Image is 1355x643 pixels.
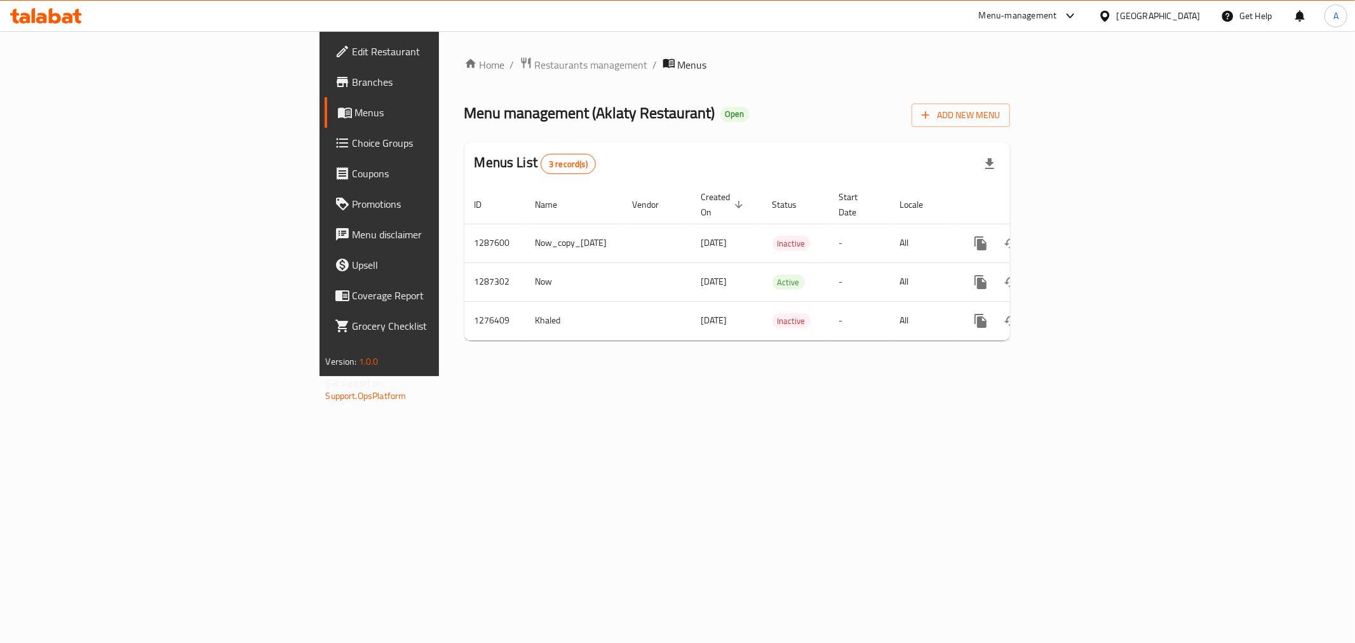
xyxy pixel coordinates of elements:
a: Edit Restaurant [325,36,546,67]
td: - [829,301,890,340]
span: Get support on: [326,375,384,391]
a: Choice Groups [325,128,546,158]
span: Status [772,197,814,212]
a: Coupons [325,158,546,189]
span: Inactive [772,314,811,328]
span: Upsell [353,257,536,273]
span: Vendor [633,197,676,212]
span: Created On [701,189,747,220]
button: more [966,228,996,259]
a: Grocery Checklist [325,311,546,341]
span: Start Date [839,189,875,220]
div: Inactive [772,313,811,328]
span: Choice Groups [353,135,536,151]
div: Open [720,107,750,122]
a: Menu disclaimer [325,219,546,250]
span: Menus [678,57,707,72]
div: Active [772,274,805,290]
span: Coupons [353,166,536,181]
span: Open [720,109,750,119]
button: Change Status [996,228,1027,259]
div: Menu-management [979,8,1057,24]
a: Coverage Report [325,280,546,311]
span: Add New Menu [922,107,1000,123]
nav: breadcrumb [464,57,1011,73]
span: ID [475,197,499,212]
span: Branches [353,74,536,90]
span: [DATE] [701,273,727,290]
span: Restaurants management [535,57,648,72]
span: [DATE] [701,312,727,328]
td: Now [525,262,623,301]
div: [GEOGRAPHIC_DATA] [1117,9,1201,23]
h2: Menus List [475,153,596,174]
span: Menu disclaimer [353,227,536,242]
span: Version: [326,353,357,370]
button: Change Status [996,267,1027,297]
th: Actions [955,186,1098,224]
span: Menus [355,105,536,120]
td: Khaled [525,301,623,340]
span: Inactive [772,236,811,251]
a: Menus [325,97,546,128]
button: Add New Menu [912,104,1010,127]
span: Grocery Checklist [353,318,536,334]
td: All [890,301,955,340]
table: enhanced table [464,186,1098,341]
button: more [966,267,996,297]
span: Locale [900,197,940,212]
span: 3 record(s) [541,158,595,170]
span: Name [536,197,574,212]
span: [DATE] [701,234,727,251]
td: - [829,224,890,262]
button: more [966,306,996,336]
li: / [653,57,657,72]
a: Support.OpsPlatform [326,388,407,404]
div: Total records count [541,154,596,174]
td: - [829,262,890,301]
button: Change Status [996,306,1027,336]
a: Promotions [325,189,546,219]
span: Coverage Report [353,288,536,303]
a: Upsell [325,250,546,280]
span: Active [772,275,805,290]
span: Edit Restaurant [353,44,536,59]
td: All [890,262,955,301]
div: Export file [974,149,1005,179]
span: 1.0.0 [359,353,379,370]
span: Menu management ( Aklaty Restaurant ) [464,98,715,127]
td: All [890,224,955,262]
span: Promotions [353,196,536,212]
span: A [1333,9,1338,23]
a: Restaurants management [520,57,648,73]
td: Now_copy_[DATE] [525,224,623,262]
a: Branches [325,67,546,97]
